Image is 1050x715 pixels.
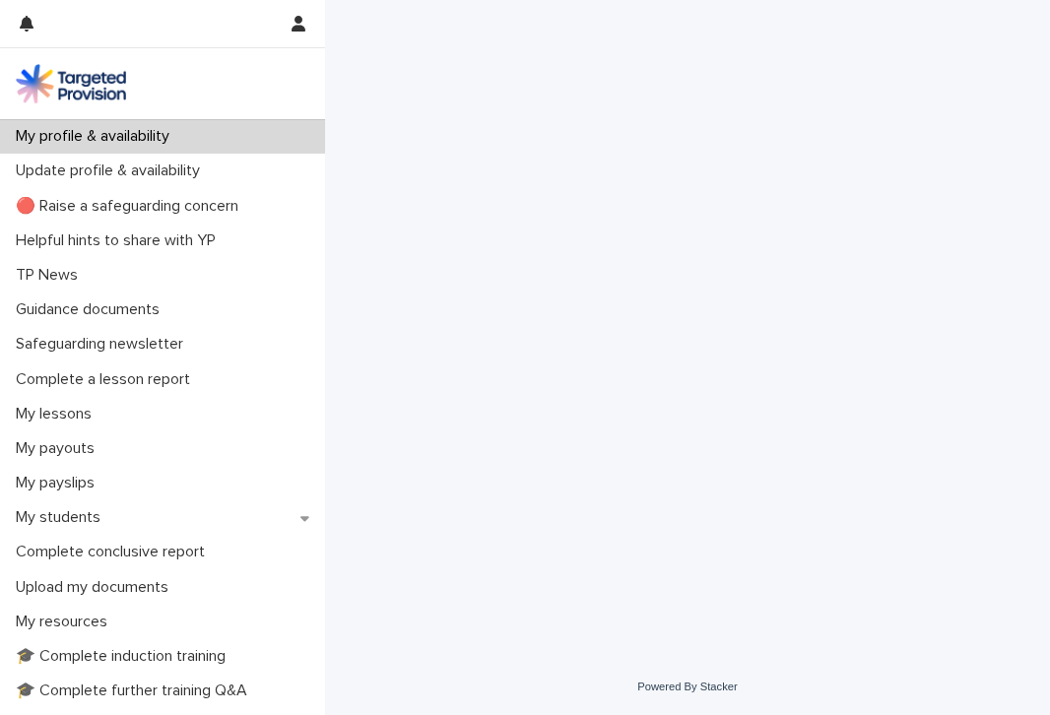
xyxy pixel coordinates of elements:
[8,162,216,180] p: Update profile & availability
[8,508,116,527] p: My students
[8,231,231,250] p: Helpful hints to share with YP
[8,370,206,389] p: Complete a lesson report
[8,405,107,423] p: My lessons
[8,682,263,700] p: 🎓 Complete further training Q&A
[8,613,123,631] p: My resources
[8,127,185,146] p: My profile & availability
[16,64,126,103] img: M5nRWzHhSzIhMunXDL62
[637,681,737,692] a: Powered By Stacker
[8,197,254,216] p: 🔴 Raise a safeguarding concern
[8,439,110,458] p: My payouts
[8,474,110,492] p: My payslips
[8,266,94,285] p: TP News
[8,647,241,666] p: 🎓 Complete induction training
[8,335,199,354] p: Safeguarding newsletter
[8,578,184,597] p: Upload my documents
[8,300,175,319] p: Guidance documents
[8,543,221,561] p: Complete conclusive report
